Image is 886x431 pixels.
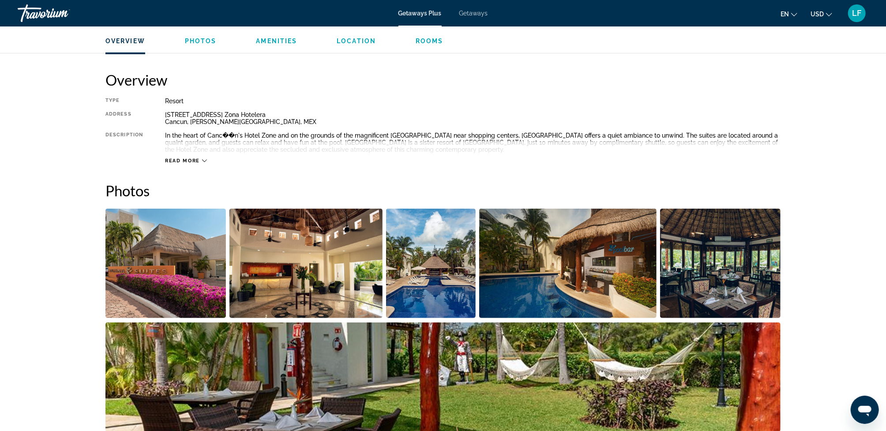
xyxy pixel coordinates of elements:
[337,37,376,45] span: Location
[105,132,143,153] div: Description
[105,97,143,105] div: Type
[105,111,143,125] div: Address
[386,208,476,319] button: Open full-screen image slider
[811,11,824,18] span: USD
[105,208,226,319] button: Open full-screen image slider
[105,37,145,45] span: Overview
[105,71,781,89] h2: Overview
[165,132,781,153] div: In the heart of Canc��n's Hotel Zone and on the grounds of the magnificent [GEOGRAPHIC_DATA] near...
[185,37,217,45] span: Photos
[851,396,879,424] iframe: Кнопка запуска окна обмена сообщениями
[229,208,383,319] button: Open full-screen image slider
[165,97,781,105] div: Resort
[185,37,217,45] button: Photos
[165,158,200,164] span: Read more
[165,157,207,164] button: Read more
[416,37,443,45] span: Rooms
[845,4,868,22] button: User Menu
[165,111,781,125] div: [STREET_ADDRESS] Zona Hotelera Cancun, [PERSON_NAME][GEOGRAPHIC_DATA], MEX
[660,208,781,319] button: Open full-screen image slider
[852,9,862,18] span: LF
[781,7,797,20] button: Change language
[416,37,443,45] button: Rooms
[18,2,106,25] a: Travorium
[256,37,297,45] button: Amenities
[811,7,832,20] button: Change currency
[337,37,376,45] button: Location
[398,10,442,17] a: Getaways Plus
[105,37,145,45] button: Overview
[256,37,297,45] span: Amenities
[479,208,657,319] button: Open full-screen image slider
[781,11,789,18] span: en
[459,10,488,17] a: Getaways
[105,182,781,199] h2: Photos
